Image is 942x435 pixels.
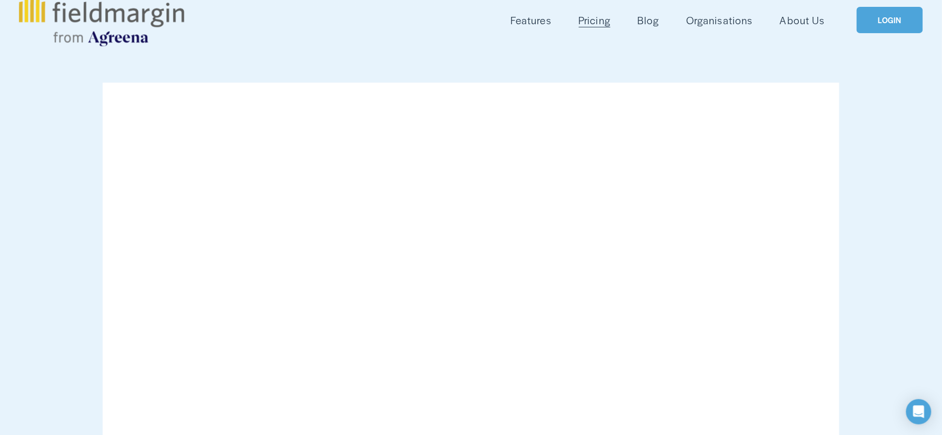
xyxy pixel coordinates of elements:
a: Pricing [579,12,610,29]
a: Blog [638,12,659,29]
a: About Us [780,12,825,29]
a: Organisations [687,12,753,29]
a: folder dropdown [511,12,552,29]
div: Open Intercom Messenger [906,399,931,424]
a: LOGIN [857,7,923,34]
span: Features [511,13,552,28]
